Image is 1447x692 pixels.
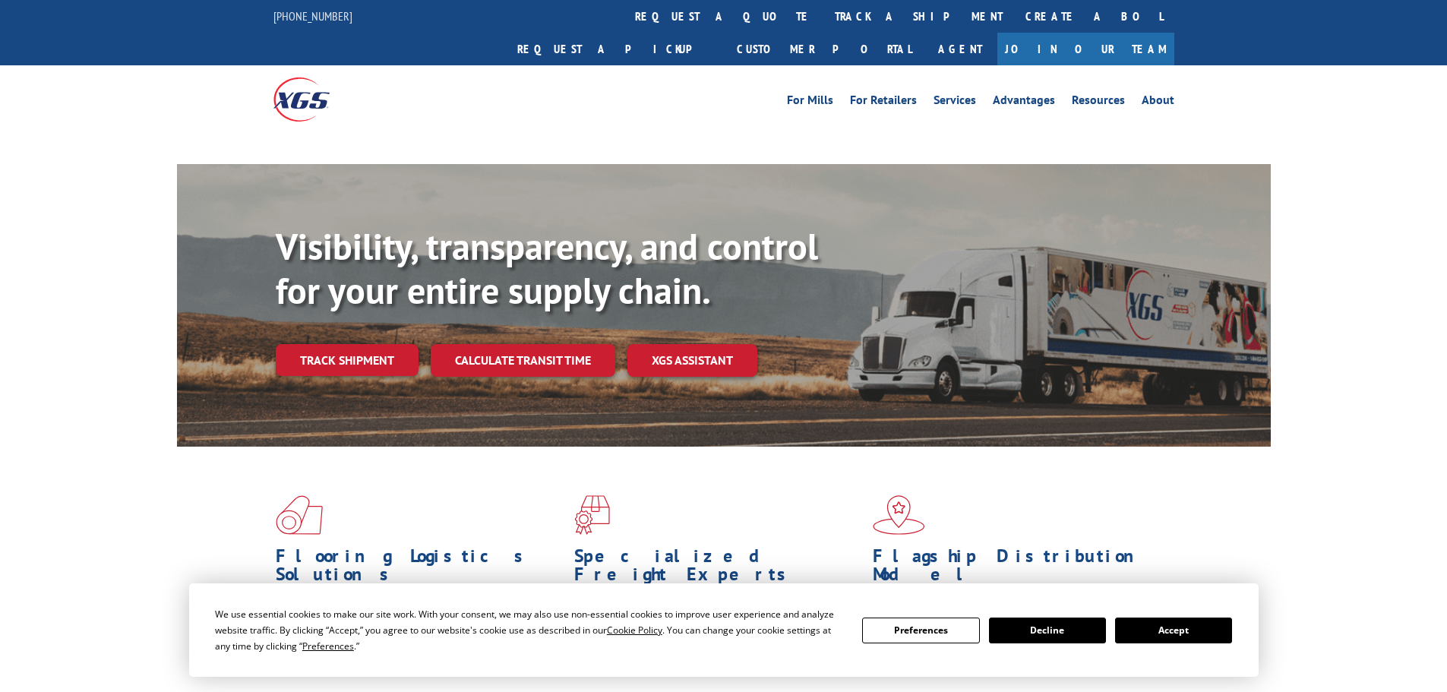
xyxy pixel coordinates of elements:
[431,344,615,377] a: Calculate transit time
[302,640,354,653] span: Preferences
[989,618,1106,643] button: Decline
[787,94,833,111] a: For Mills
[725,33,923,65] a: Customer Portal
[934,94,976,111] a: Services
[1072,94,1125,111] a: Resources
[993,94,1055,111] a: Advantages
[276,223,818,314] b: Visibility, transparency, and control for your entire supply chain.
[873,495,925,535] img: xgs-icon-flagship-distribution-model-red
[273,8,352,24] a: [PHONE_NUMBER]
[607,624,662,637] span: Cookie Policy
[276,547,563,591] h1: Flooring Logistics Solutions
[850,94,917,111] a: For Retailers
[923,33,997,65] a: Agent
[997,33,1174,65] a: Join Our Team
[1142,94,1174,111] a: About
[276,495,323,535] img: xgs-icon-total-supply-chain-intelligence-red
[574,495,610,535] img: xgs-icon-focused-on-flooring-red
[276,344,419,376] a: Track shipment
[873,547,1160,591] h1: Flagship Distribution Model
[506,33,725,65] a: Request a pickup
[189,583,1259,677] div: Cookie Consent Prompt
[215,606,844,654] div: We use essential cookies to make our site work. With your consent, we may also use non-essential ...
[1115,618,1232,643] button: Accept
[574,547,861,591] h1: Specialized Freight Experts
[627,344,757,377] a: XGS ASSISTANT
[862,618,979,643] button: Preferences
